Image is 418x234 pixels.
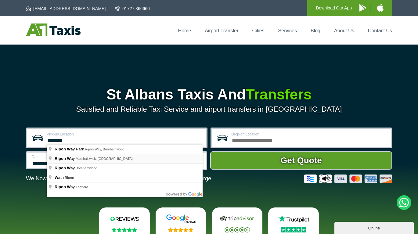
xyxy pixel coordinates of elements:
span: Transfers [246,86,312,103]
h1: St Albans Taxis And [26,87,392,102]
a: [EMAIL_ADDRESS][DOMAIN_NAME] [26,5,106,12]
span: Marshalswick, [GEOGRAPHIC_DATA] [76,157,133,160]
span: Borehamwood [76,166,97,170]
span: y Park [55,147,85,151]
button: Get Quote [210,151,392,170]
span: Ripon Wa [55,156,73,161]
img: Tripadvisor [219,214,255,223]
a: Contact Us [368,28,392,33]
img: Stars [281,227,306,232]
img: Trustpilot [275,214,312,223]
label: Pick-up Location [47,132,203,136]
img: Stars [168,227,193,232]
img: Reviews.io [106,214,143,223]
img: Google [163,214,199,223]
a: Blog [311,28,320,33]
a: Cities [252,28,265,33]
label: Drop-off Location [231,132,387,136]
span: y [55,185,76,189]
label: Date [32,155,110,159]
a: About Us [334,28,354,33]
p: Satisfied and Reliable Taxi Service and airport transfers in [GEOGRAPHIC_DATA] [26,105,392,113]
span: Ripon Way, Borehamwood [85,147,124,151]
img: A1 Taxis St Albans LTD [26,23,81,36]
a: Home [178,28,191,33]
a: Airport Transfer [205,28,238,33]
p: Download Our App [316,4,352,12]
span: Ripon Wa [55,147,73,151]
span: y [55,156,76,161]
img: A1 Taxis iPhone App [377,4,384,12]
img: Credit And Debit Cards [304,175,392,183]
a: 01727 866666 [115,5,150,12]
iframe: chat widget [334,221,415,234]
span: Wa [55,175,60,180]
span: Ripon Wa [55,185,73,189]
p: We Now Accept Card & Contactless Payment In [26,175,213,182]
img: Stars [225,227,250,232]
img: Stars [112,227,137,232]
span: y [55,166,76,170]
img: A1 Taxis Android App [359,4,366,12]
span: Ripon [65,176,74,179]
span: Ripon Wa [55,166,73,170]
span: th [55,175,65,180]
a: Services [278,28,297,33]
span: Thetford [76,185,88,189]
